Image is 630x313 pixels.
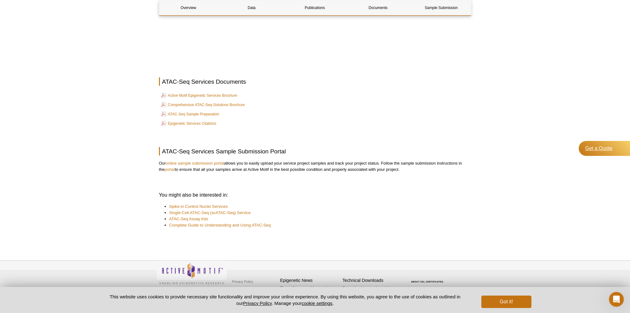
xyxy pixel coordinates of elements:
a: Sample Submission [412,0,470,15]
a: Publications [286,0,344,15]
p: Our allows you to easily upload your service project samples and track your project status. Follo... [159,160,471,173]
a: Complete Guide to Understanding and Using ATAC-Seq [169,222,271,228]
a: Spike-in Control Nuclei Services [169,203,228,210]
div: Get a Quote [579,141,630,156]
table: Click to Verify - This site chose Symantec SSL for secure e-commerce and confidential communicati... [405,272,451,285]
a: Comprehensive ATAC-Seq Solutions Brochure [161,101,245,109]
h4: Epigenetic News [280,278,339,283]
p: This website uses cookies to provide necessary site functionality and improve your online experie... [99,293,471,306]
h2: ATAC-Seq Services Documents [159,77,471,86]
button: cookie settings [301,301,332,306]
a: ABOUT SSL CERTIFICATES [411,281,443,283]
a: ATAC-Seq Sample Preparation [161,110,219,118]
a: Epigenetic Services Citations [161,120,216,127]
a: Data [222,0,281,15]
p: Get our brochures and newsletters, or request them by mail. [343,285,402,301]
h4: Technical Downloads [343,278,402,283]
a: Active Motif Epigenetic Services Brochure [161,92,237,99]
h3: You might also be interested in: [159,191,471,199]
h2: ATAC-Seq Services Sample Submission Portal [159,147,471,156]
a: Single-Cell ATAC-Seq (scATAC-Seq) Service [169,210,251,216]
a: Privacy Policy [243,301,272,306]
a: Get a Quote [583,141,630,156]
a: Overview [159,0,218,15]
a: portal [165,167,175,172]
a: Documents [349,0,407,15]
img: Active Motif, [156,261,227,286]
a: online sample submission portal [166,161,224,166]
p: Sign up for our monthly newsletter highlighting recent publications in the field of epigenetics. [280,285,339,306]
iframe: Intercom live chat [609,292,624,307]
a: Privacy Policy [231,277,255,286]
a: Terms & Conditions [231,286,263,296]
a: ATAC-Seq Assay Kits [169,216,208,222]
button: Got it! [481,296,531,308]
